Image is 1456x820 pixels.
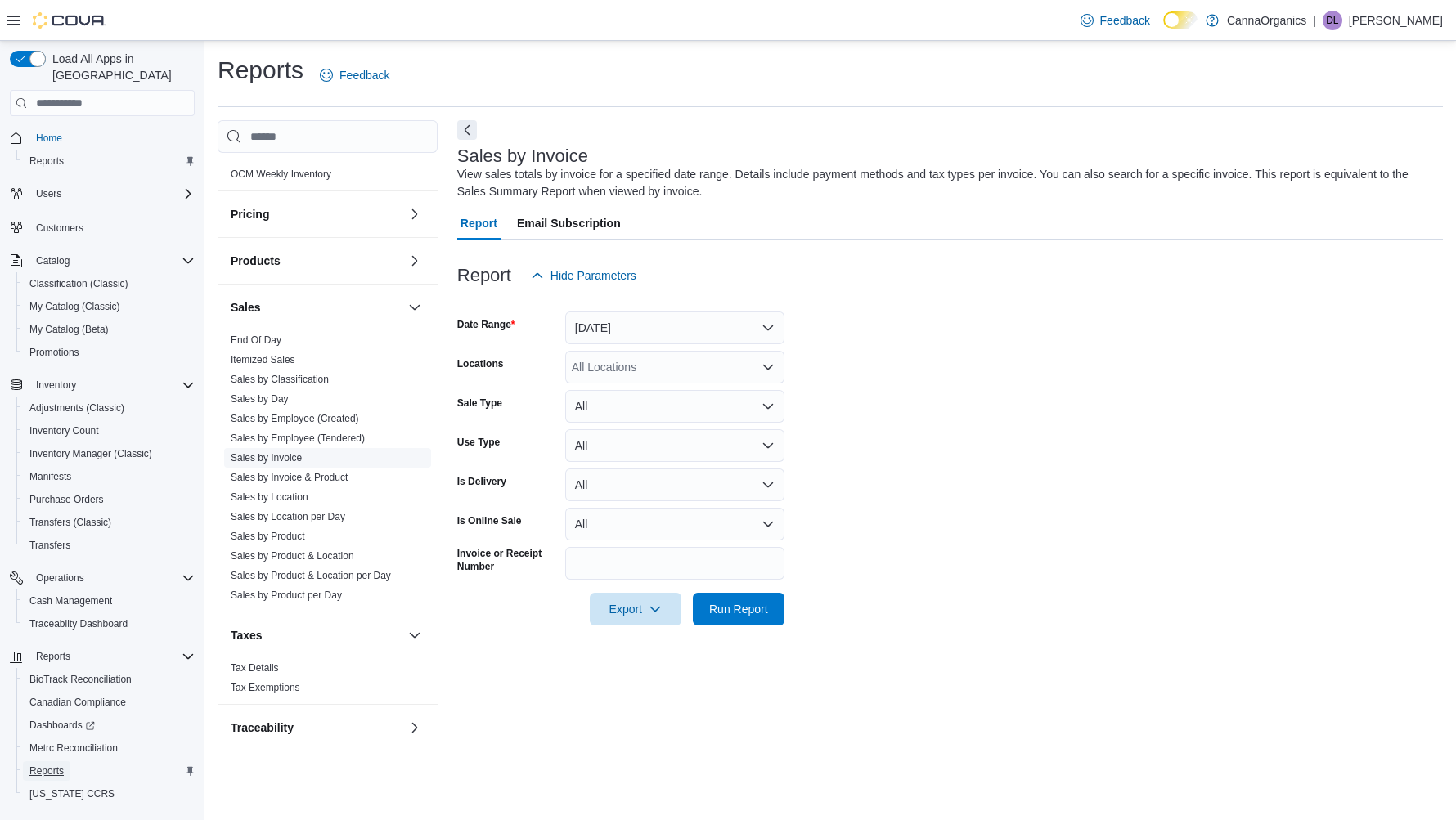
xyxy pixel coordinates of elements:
span: Catalog [29,251,195,271]
button: Open list of options [762,361,775,374]
span: Promotions [23,343,195,362]
button: Inventory Count [16,419,201,442]
button: Reports [29,647,77,666]
a: Sales by Product & Location per Day [231,570,391,581]
span: Manifests [23,467,195,486]
a: Feedback [1074,4,1157,37]
span: Export [600,593,672,625]
a: Sales by Employee (Tendered) [231,432,365,444]
h3: Sales [231,299,261,316]
span: Sales by Product & Location per Day [231,569,391,582]
span: Reports [29,647,195,666]
a: Reports [23,151,70,171]
h3: Pricing [231,206,269,222]
button: Classification (Classic) [16,272,201,295]
label: Invoice or Receipt Number [457,547,559,573]
span: Inventory Manager (Classic) [29,447,152,460]
span: Sales by Invoice & Product [231,471,348,484]
a: Sales by Day [231,393,289,405]
button: Operations [29,568,91,588]
button: Cash Management [16,589,201,612]
img: Cova [33,12,106,29]
span: Sales by Product [231,530,305,543]
a: Sales by Product & Location [231,550,354,562]
span: Inventory Manager (Classic) [23,444,195,464]
button: Inventory [3,374,201,397]
span: Promotions [29,346,79,359]
p: [PERSON_NAME] [1349,11,1443,30]
span: Reports [23,761,195,781]
button: Catalog [3,249,201,272]
span: Transfers (Classic) [23,513,195,532]
span: Reports [29,764,64,777]
button: Next [457,120,477,140]
button: Users [29,184,68,204]
button: Reports [16,760,201,782]
span: Transfers [29,539,70,552]
a: Canadian Compliance [23,692,133,712]
button: Inventory Manager (Classic) [16,442,201,465]
button: Manifests [16,465,201,488]
a: Purchase Orders [23,490,110,509]
a: Home [29,128,69,148]
button: All [565,508,784,540]
a: [US_STATE] CCRS [23,784,121,804]
button: All [565,468,784,501]
label: Sale Type [457,397,502,410]
button: Reports [3,645,201,668]
span: Inventory Count [29,424,99,437]
a: Dashboards [16,714,201,737]
span: Email Subscription [517,207,621,240]
a: Promotions [23,343,86,362]
a: Tax Exemptions [231,682,300,693]
a: Sales by Classification [231,374,329,385]
span: Hide Parameters [550,267,636,284]
span: Operations [29,568,195,588]
span: Sales by Location per Day [231,510,345,523]
h3: Products [231,253,281,269]
p: CannaOrganics [1227,11,1306,30]
span: Adjustments (Classic) [29,401,124,414]
span: Traceabilty Dashboard [23,614,195,634]
span: Sales by Location [231,491,308,504]
a: Classification (Classic) [23,274,135,293]
span: BioTrack Reconciliation [23,670,195,689]
a: Itemized Sales [231,354,295,365]
span: Operations [36,571,84,585]
button: All [565,429,784,462]
span: Customers [29,217,195,237]
span: Metrc Reconciliation [23,738,195,758]
a: Transfers (Classic) [23,513,118,532]
button: Adjustments (Classic) [16,397,201,419]
button: Taxes [405,625,425,645]
h1: Reports [218,54,303,87]
button: Sales [231,299,402,316]
a: Traceabilty Dashboard [23,614,134,634]
span: My Catalog (Classic) [29,300,120,313]
span: My Catalog (Beta) [23,320,195,339]
h3: Sales by Invoice [457,146,588,166]
span: Users [36,187,61,200]
button: BioTrack Reconciliation [16,668,201,691]
span: Cash Management [23,591,195,611]
a: Sales by Location [231,491,308,503]
span: Washington CCRS [23,784,195,804]
a: Sales by Invoice & Product [231,472,348,483]
a: Customers [29,218,90,238]
button: Reports [16,150,201,173]
label: Date Range [457,318,515,331]
h3: Traceability [231,719,294,736]
a: BioTrack Reconciliation [23,670,138,689]
span: Dashboards [29,719,95,732]
span: Reports [29,155,64,168]
span: My Catalog (Classic) [23,297,195,316]
button: [US_STATE] CCRS [16,782,201,805]
span: Cash Management [29,594,112,607]
button: Traceabilty Dashboard [16,612,201,635]
h3: Taxes [231,627,263,643]
button: Traceability [231,719,402,736]
span: Tax Exemptions [231,681,300,694]
span: End Of Day [231,334,281,347]
span: Sales by Day [231,392,289,406]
